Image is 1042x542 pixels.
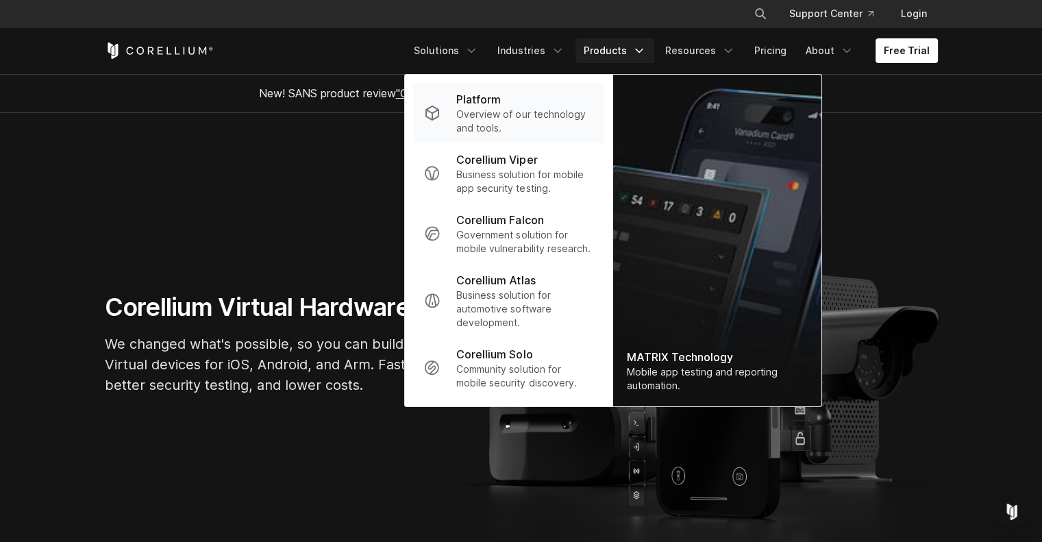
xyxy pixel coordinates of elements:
img: Matrix_WebNav_1x [612,75,821,406]
span: New! SANS product review now available. [259,86,784,100]
a: Solutions [406,38,486,63]
p: Corellium Viper [456,151,537,168]
p: Corellium Solo [456,346,532,362]
a: Corellium Falcon Government solution for mobile vulnerability research. [412,204,604,264]
div: Navigation Menu [737,1,938,26]
a: Corellium Viper Business solution for mobile app security testing. [412,143,604,204]
a: Login [890,1,938,26]
a: Products [575,38,654,63]
a: Support Center [778,1,884,26]
a: Free Trial [876,38,938,63]
a: Resources [657,38,743,63]
a: Industries [489,38,573,63]
p: Business solution for mobile app security testing. [456,168,593,195]
a: "Collaborative Mobile App Security Development and Analysis" [396,86,712,100]
p: Business solution for automotive software development. [456,288,593,330]
a: Pricing [746,38,795,63]
p: We changed what's possible, so you can build what's next. Virtual devices for iOS, Android, and A... [105,334,516,395]
a: About [797,38,862,63]
a: Corellium Atlas Business solution for automotive software development. [412,264,604,338]
button: Search [748,1,773,26]
a: Corellium Home [105,42,214,59]
p: Platform [456,91,501,108]
a: MATRIX Technology Mobile app testing and reporting automation. [612,75,821,406]
p: Corellium Falcon [456,212,543,228]
div: Open Intercom Messenger [995,495,1028,528]
h1: Corellium Virtual Hardware [105,292,516,323]
div: Navigation Menu [406,38,938,63]
p: Community solution for mobile security discovery. [456,362,593,390]
p: Corellium Atlas [456,272,535,288]
p: Overview of our technology and tools. [456,108,593,135]
a: Platform Overview of our technology and tools. [412,83,604,143]
a: Corellium Solo Community solution for mobile security discovery. [412,338,604,398]
p: Government solution for mobile vulnerability research. [456,228,593,256]
div: Mobile app testing and reporting automation. [626,365,807,393]
div: MATRIX Technology [626,349,807,365]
